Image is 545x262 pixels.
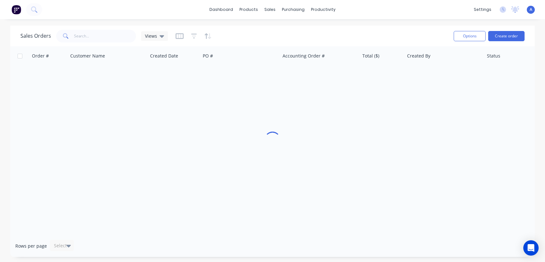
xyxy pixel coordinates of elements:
[283,53,325,59] div: Accounting Order #
[15,243,47,249] span: Rows per page
[530,7,532,12] span: A
[471,5,495,14] div: settings
[407,53,430,59] div: Created By
[488,31,525,41] button: Create order
[279,5,308,14] div: purchasing
[523,240,539,256] div: Open Intercom Messenger
[74,30,136,42] input: Search...
[487,53,500,59] div: Status
[70,53,105,59] div: Customer Name
[454,31,486,41] button: Options
[11,5,21,14] img: Factory
[203,53,213,59] div: PO #
[236,5,261,14] div: products
[145,33,157,39] span: Views
[20,33,51,39] h1: Sales Orders
[32,53,49,59] div: Order #
[261,5,279,14] div: sales
[150,53,178,59] div: Created Date
[54,243,71,249] div: Select...
[362,53,379,59] div: Total ($)
[206,5,236,14] a: dashboard
[308,5,339,14] div: productivity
